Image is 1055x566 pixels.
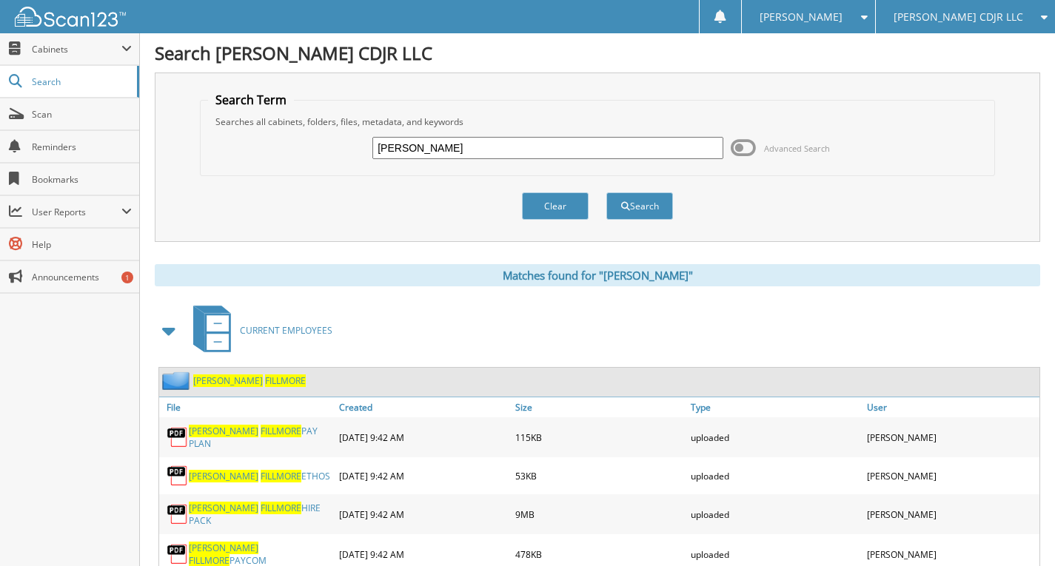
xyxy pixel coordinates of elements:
[261,470,301,482] span: FILLMORE
[522,192,589,220] button: Clear
[687,421,863,454] div: uploaded
[863,498,1039,530] div: [PERSON_NAME]
[512,498,688,530] div: 9MB
[863,421,1039,454] div: [PERSON_NAME]
[162,371,193,390] img: folder2.png
[32,43,121,55] span: Cabinets
[167,503,189,525] img: PDF.png
[512,397,688,417] a: Size
[167,465,189,487] img: PDF.png
[189,425,258,437] span: [PERSON_NAME]
[167,426,189,448] img: PDF.png
[155,264,1040,286] div: Matches found for "[PERSON_NAME]"
[32,108,132,121] span: Scan
[15,7,126,27] img: scan123-logo-white.svg
[687,461,863,491] div: uploaded
[189,502,332,527] a: [PERSON_NAME] FILLMOREHIRE PACK
[189,502,258,514] span: [PERSON_NAME]
[189,542,258,554] span: [PERSON_NAME]
[189,425,332,450] a: [PERSON_NAME] FILLMOREPAY PLAN
[606,192,673,220] button: Search
[687,498,863,530] div: uploaded
[261,502,301,514] span: FILLMORE
[32,173,132,186] span: Bookmarks
[189,470,330,482] a: [PERSON_NAME] FILLMOREETHOS
[32,206,121,218] span: User Reports
[760,13,843,21] span: [PERSON_NAME]
[335,421,512,454] div: [DATE] 9:42 AM
[193,374,306,387] a: [PERSON_NAME] FILLMORE
[32,75,130,88] span: Search
[208,115,987,128] div: Searches all cabinets, folders, files, metadata, and keywords
[159,397,335,417] a: File
[184,301,332,360] a: CURRENT EMPLOYEES
[764,143,830,154] span: Advanced Search
[261,425,301,437] span: FILLMORE
[167,543,189,565] img: PDF.png
[894,13,1023,21] span: [PERSON_NAME] CDJR LLC
[32,271,132,283] span: Announcements
[240,324,332,337] span: CURRENT EMPLOYEES
[155,41,1040,65] h1: Search [PERSON_NAME] CDJR LLC
[687,397,863,417] a: Type
[863,397,1039,417] a: User
[512,421,688,454] div: 115KB
[32,238,132,251] span: Help
[121,272,133,283] div: 1
[335,498,512,530] div: [DATE] 9:42 AM
[189,470,258,482] span: [PERSON_NAME]
[335,397,512,417] a: Created
[335,461,512,491] div: [DATE] 9:42 AM
[32,141,132,153] span: Reminders
[512,461,688,491] div: 53KB
[193,374,263,387] span: [PERSON_NAME]
[208,92,294,108] legend: Search Term
[863,461,1039,491] div: [PERSON_NAME]
[265,374,306,387] span: FILLMORE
